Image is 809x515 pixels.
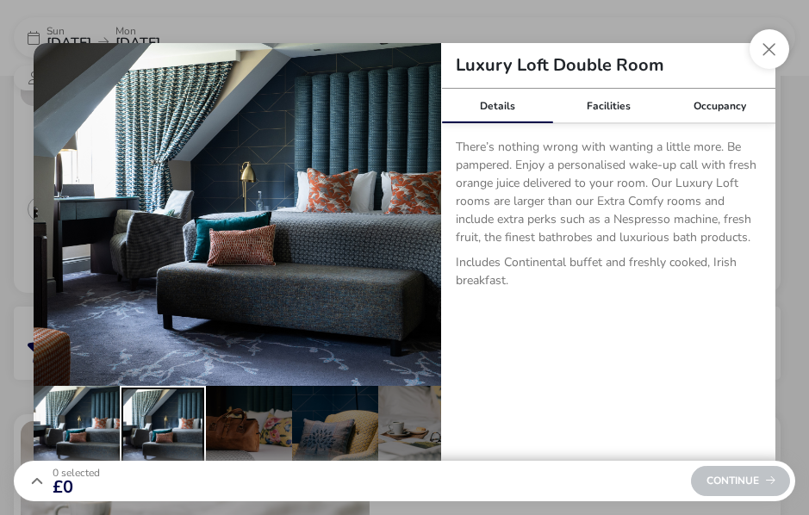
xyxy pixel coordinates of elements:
[53,479,100,496] span: £0
[706,475,775,487] span: Continue
[664,89,775,123] div: Occupancy
[442,57,678,74] h2: Luxury Loft Double Room
[553,89,664,123] div: Facilities
[456,253,762,296] p: Includes Continental buffet and freshly cooked, Irish breakfast.
[750,29,789,69] button: Close dialog
[34,43,441,386] img: fc66f50458867a4ff90386beeea730469a721b530d40e2a70f6e2d7426766345
[53,466,100,480] span: 0 Selected
[456,138,762,253] p: There’s nothing wrong with wanting a little more. Be pampered. Enjoy a personalised wake-up call ...
[691,466,790,496] div: Continue
[34,43,775,472] div: details
[442,89,553,123] div: Details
